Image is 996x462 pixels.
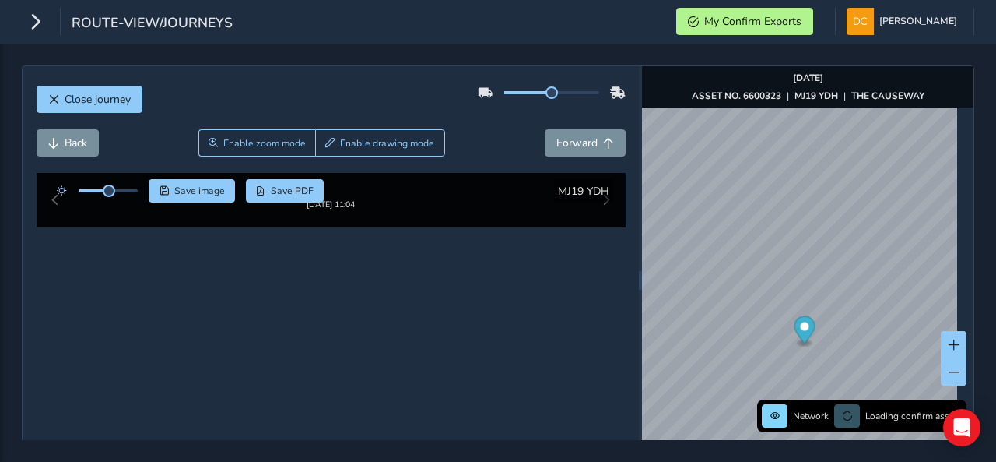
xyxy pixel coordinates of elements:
div: Open Intercom Messenger [943,409,980,446]
span: My Confirm Exports [704,14,801,29]
button: Forward [545,129,626,157]
button: Draw [315,129,445,157]
button: Close journey [37,86,142,113]
strong: ASSET NO. 6600323 [692,90,781,102]
button: Save [149,179,235,203]
button: Zoom [198,129,316,157]
span: [PERSON_NAME] [879,8,957,35]
span: Forward [556,136,598,150]
div: [DATE] 11:04 [283,211,378,223]
span: Close journey [65,92,131,107]
span: route-view/journeys [72,13,233,35]
strong: [DATE] [793,72,823,84]
span: MJ19 YDH [558,184,609,199]
div: Map marker [794,316,815,348]
button: Back [37,129,99,157]
span: Network [793,410,829,422]
span: Enable zoom mode [223,137,306,150]
div: | | [692,90,924,102]
img: Thumbnail frame [283,196,378,211]
strong: THE CAUSEWAY [851,90,924,102]
img: diamond-layout [847,8,874,35]
button: PDF [246,179,324,203]
span: Save PDF [271,185,314,197]
button: [PERSON_NAME] [847,8,963,35]
strong: MJ19 YDH [794,90,838,102]
span: Enable drawing mode [340,137,434,150]
span: Loading confirm assets [865,410,962,422]
span: Save image [174,185,225,197]
span: Back [65,136,87,150]
button: My Confirm Exports [676,8,813,35]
